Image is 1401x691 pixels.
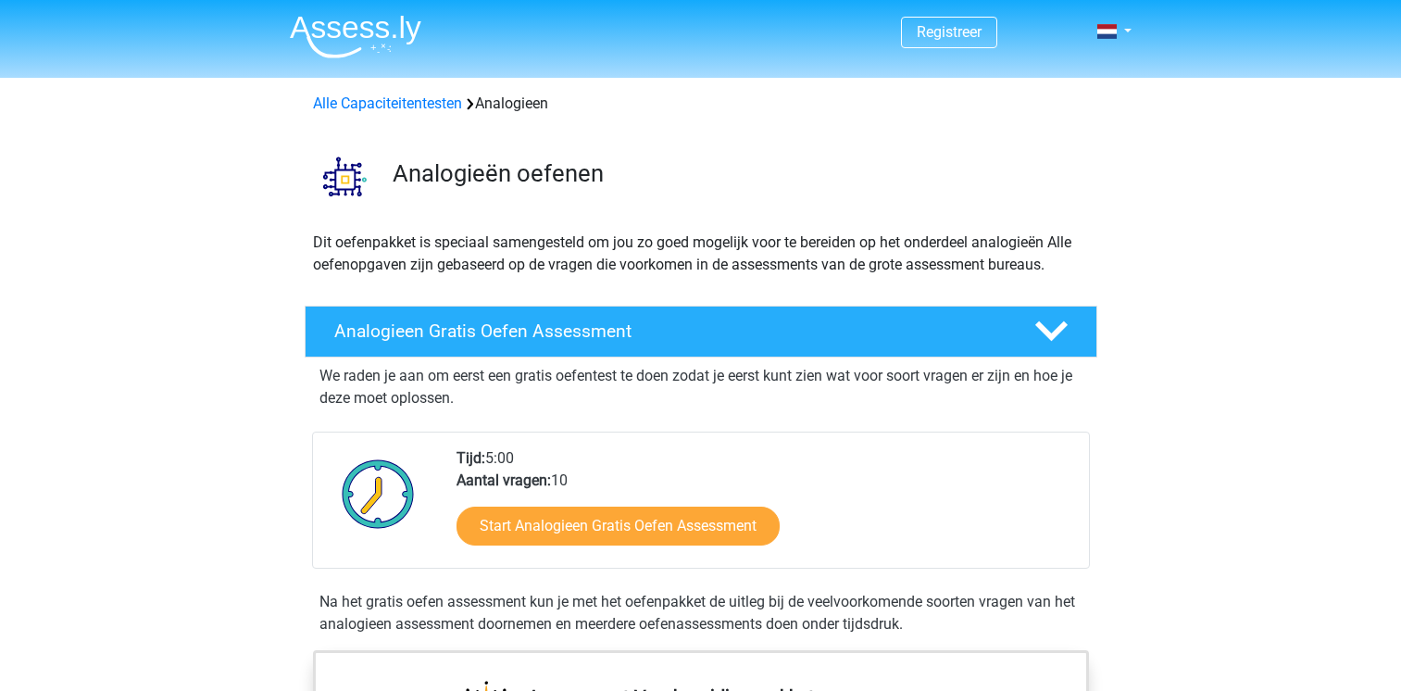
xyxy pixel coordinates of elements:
b: Aantal vragen: [457,471,551,489]
div: Na het gratis oefen assessment kun je met het oefenpakket de uitleg bij de veelvoorkomende soorte... [312,591,1090,635]
a: Start Analogieen Gratis Oefen Assessment [457,507,780,546]
div: Analogieen [306,93,1096,115]
img: Klok [331,447,425,540]
p: We raden je aan om eerst een gratis oefentest te doen zodat je eerst kunt zien wat voor soort vra... [319,365,1082,409]
h3: Analogieën oefenen [393,159,1082,188]
div: 5:00 10 [443,447,1088,568]
a: Alle Capaciteitentesten [313,94,462,112]
p: Dit oefenpakket is speciaal samengesteld om jou zo goed mogelijk voor te bereiden op het onderdee... [313,232,1089,276]
a: Registreer [917,23,982,41]
b: Tijd: [457,449,485,467]
a: Analogieen Gratis Oefen Assessment [297,306,1105,358]
img: analogieen [306,137,384,216]
h4: Analogieen Gratis Oefen Assessment [334,320,1005,342]
img: Assessly [290,15,421,58]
